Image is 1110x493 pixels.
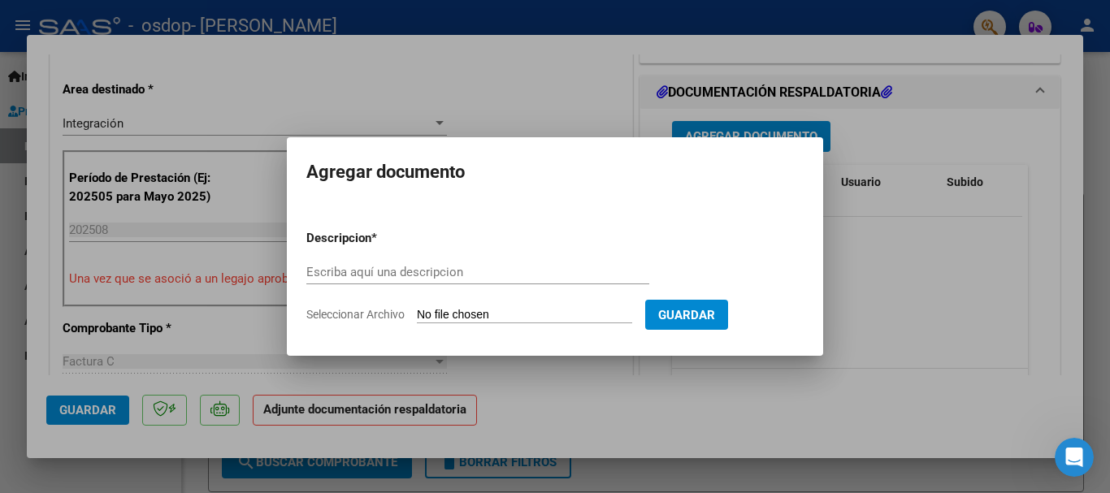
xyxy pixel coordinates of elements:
[306,308,405,321] span: Seleccionar Archivo
[306,157,804,188] h2: Agregar documento
[1055,438,1094,477] iframe: Intercom live chat
[645,300,728,330] button: Guardar
[658,308,715,322] span: Guardar
[306,229,456,248] p: Descripcion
